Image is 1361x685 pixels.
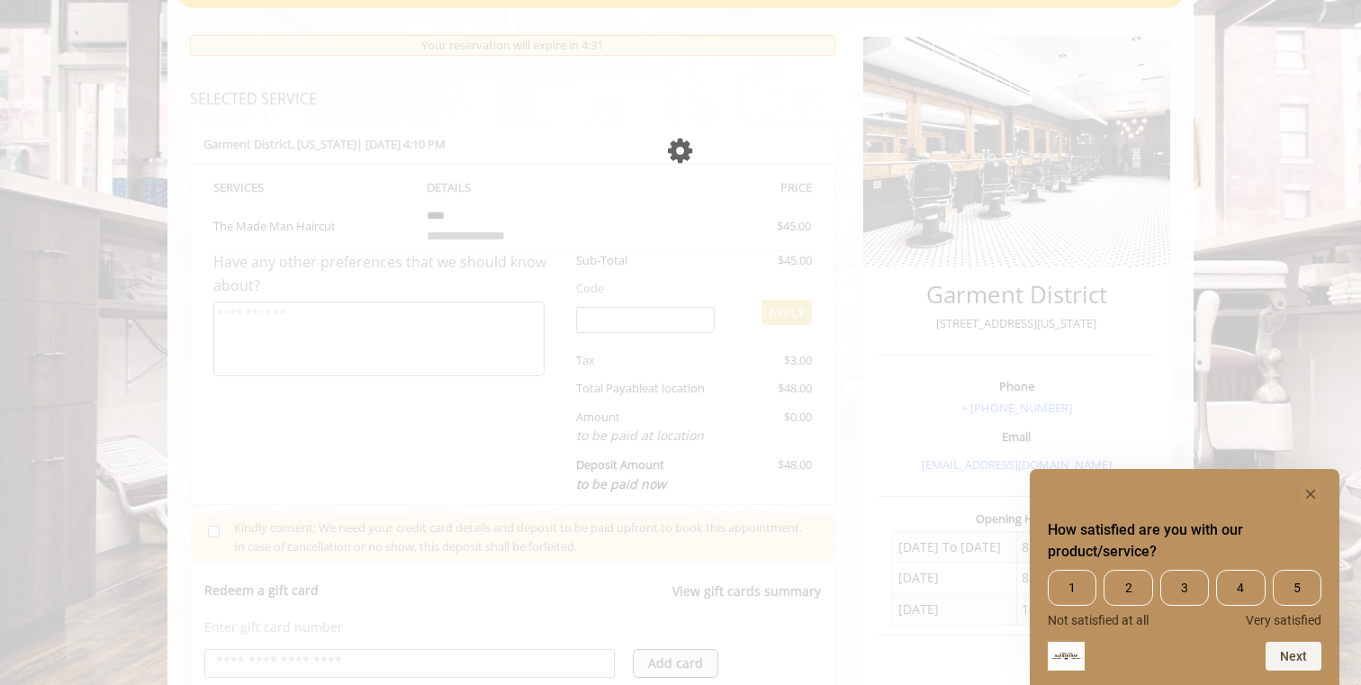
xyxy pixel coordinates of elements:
span: 3 [1160,570,1209,606]
h2: How satisfied are you with our product/service? Select an option from 1 to 5, with 1 being Not sa... [1048,519,1321,563]
span: 4 [1216,570,1265,606]
span: Not satisfied at all [1048,613,1149,627]
div: How satisfied are you with our product/service? Select an option from 1 to 5, with 1 being Not sa... [1048,570,1321,627]
span: 5 [1273,570,1321,606]
span: 1 [1048,570,1096,606]
button: Hide survey [1300,483,1321,505]
button: Next question [1266,642,1321,671]
span: Very satisfied [1246,613,1321,627]
div: How satisfied are you with our product/service? Select an option from 1 to 5, with 1 being Not sa... [1048,483,1321,671]
span: 2 [1104,570,1152,606]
